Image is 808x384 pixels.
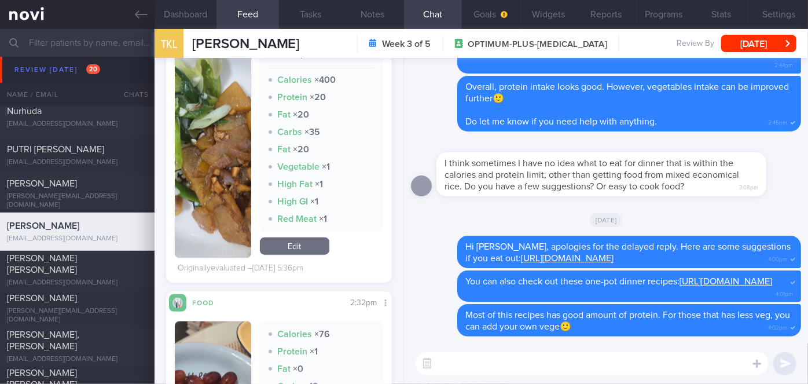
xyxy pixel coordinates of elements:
span: 4:02pm [768,321,787,332]
div: [EMAIL_ADDRESS][DOMAIN_NAME] [7,158,148,167]
strong: High Fat [278,180,313,189]
strong: × 0 [293,364,304,374]
div: TKL [152,22,186,67]
span: [PERSON_NAME], [PERSON_NAME] [7,330,79,351]
span: 3:08pm [739,181,758,192]
strong: × 76 [315,330,330,339]
strong: × 35 [305,127,321,137]
strong: Calories [278,330,313,339]
span: 4:00pm [768,253,787,264]
span: [PERSON_NAME] [7,221,79,231]
span: PUTRI [PERSON_NAME] [7,145,104,154]
strong: × 400 [315,75,336,85]
strong: Week 3 of 5 [383,38,431,50]
div: [EMAIL_ADDRESS][DOMAIN_NAME] [7,279,148,287]
span: 2:45pm [768,116,787,127]
span: Overall, protein intake looks good. However, vegetables intake can be improved further🙂 [465,82,789,103]
strong: Carbs [278,127,303,137]
div: [PERSON_NAME][EMAIL_ADDRESS][DOMAIN_NAME] [7,307,148,324]
div: Originally evaluated – [DATE] 5:36pm [178,264,304,274]
span: OPTIMUM-PLUS-[MEDICAL_DATA] [468,39,607,50]
div: [EMAIL_ADDRESS][DOMAIN_NAME] [7,120,148,129]
strong: Fat [278,364,291,374]
span: Nurhuda [7,107,42,116]
span: 4:01pm [776,287,793,298]
strong: × 1 [310,347,318,356]
div: Food [186,297,233,307]
span: Do let me know if you need help with anything. [465,117,657,126]
div: [EMAIL_ADDRESS][DOMAIN_NAME] [7,235,148,243]
span: Review By [677,39,714,49]
strong: Red Meat [278,214,317,224]
a: Edit [260,237,329,255]
span: Hi [PERSON_NAME], apologies for the delayed reply. Here are some suggestions if you eat out: [465,242,791,263]
strong: × 1 [315,180,324,189]
strong: Protein [278,93,308,102]
img: Potato, minced meat, roasted pork, leeks [175,30,251,258]
span: 2:44pm [774,58,793,70]
strong: × 1 [311,197,319,206]
strong: Fat [278,145,291,154]
span: You can also check out these one-pot dinner recipes: [465,277,772,286]
div: [EMAIL_ADDRESS][DOMAIN_NAME] [7,355,148,364]
strong: Calories [278,75,313,85]
strong: × 20 [293,145,310,154]
strong: × 20 [310,93,326,102]
span: [PERSON_NAME] [PERSON_NAME] [7,254,77,275]
strong: × 1 [322,162,330,171]
span: [PERSON_NAME] [7,64,77,74]
span: [PERSON_NAME] [192,37,300,51]
a: [URL][DOMAIN_NAME] [680,277,772,286]
span: 2:32pm [350,299,377,307]
strong: Protein [278,347,308,356]
span: [PERSON_NAME] [7,179,77,188]
span: [PERSON_NAME] [7,294,77,303]
strong: × 20 [293,110,310,119]
strong: High GI [278,197,308,206]
div: [PERSON_NAME][EMAIL_ADDRESS][DOMAIN_NAME] [7,78,148,95]
a: [URL][DOMAIN_NAME] [521,254,614,263]
span: Most of this recipes has good amount of protein. For those that has less veg, you can add your ow... [465,310,790,331]
div: [PERSON_NAME][EMAIL_ADDRESS][DOMAIN_NAME] [7,192,148,210]
strong: Vegetable [278,162,320,171]
span: I think sometimes I have no idea what to eat for dinner that is within the calories and protein l... [445,159,739,191]
strong: Fat [278,110,291,119]
button: [DATE] [721,35,796,52]
strong: × 1 [319,214,328,224]
span: [DATE] [590,213,623,227]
